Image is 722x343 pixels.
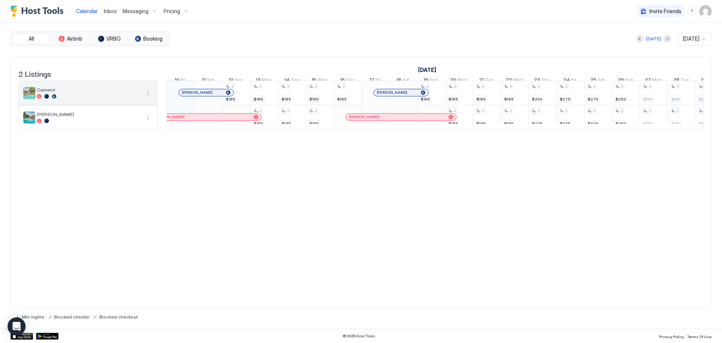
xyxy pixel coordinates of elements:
[284,77,290,85] span: 14
[643,97,652,102] span: $250
[652,77,662,85] span: Mon
[254,97,263,102] span: $185
[590,77,596,85] span: 25
[36,333,59,340] a: Google Play Store
[154,114,185,119] span: [PERSON_NAME]
[22,314,44,320] span: Min nights
[645,77,651,85] span: 27
[99,314,138,320] span: Blocked checkout
[52,34,89,44] button: Airbnb
[588,121,598,126] span: $325
[563,77,570,85] span: 24
[646,35,661,42] div: [DATE]
[235,77,243,85] span: Sun
[402,77,410,85] span: Sat
[207,77,214,85] span: Sat
[513,77,523,85] span: Wed
[673,77,680,85] span: 28
[259,84,261,89] span: 2
[421,97,430,102] span: $185
[621,84,623,89] span: 2
[12,34,50,44] button: All
[532,75,552,86] a: October 23, 2025
[144,88,153,98] button: More options
[482,84,484,89] span: 2
[227,75,245,86] a: October 12, 2025
[621,108,623,113] span: 2
[565,84,567,89] span: 2
[349,114,379,119] span: [PERSON_NAME]
[423,77,428,85] span: 19
[369,77,374,85] span: 17
[11,333,33,340] a: App Store
[11,32,169,46] div: tab-group
[18,68,51,79] span: 2 Listings
[532,97,543,102] span: $200
[23,111,35,123] div: listing image
[510,108,512,113] span: 2
[616,97,626,102] span: $250
[659,332,684,340] a: Privacy Policy
[315,84,317,89] span: 2
[180,77,186,85] span: Fri
[429,77,438,85] span: Sun
[671,97,680,102] span: $250
[699,5,711,17] div: User profile
[29,35,34,42] span: All
[645,34,662,43] button: [DATE]
[701,77,707,85] span: 29
[130,34,167,44] button: Booking
[254,75,273,86] a: October 13, 2025
[504,121,514,126] span: $185
[367,75,382,86] a: October 17, 2025
[571,77,576,85] span: Fri
[687,7,696,16] div: menu
[561,75,578,86] a: October 24, 2025
[282,97,291,102] span: $185
[534,77,540,85] span: 23
[449,121,458,126] span: $185
[291,77,299,85] span: Tue
[636,35,643,43] button: Previous month
[8,317,26,335] div: Open Intercom Messenger
[643,75,664,86] a: October 27, 2025
[123,8,149,15] span: Messaging
[593,84,595,89] span: 2
[143,35,162,42] span: Booking
[164,8,180,15] span: Pricing
[643,121,652,126] span: $250
[598,77,605,85] span: Sat
[537,108,540,113] span: 2
[504,75,525,86] a: October 22, 2025
[625,77,633,85] span: Sun
[256,77,261,85] span: 13
[23,87,35,99] div: listing image
[317,77,327,85] span: Wed
[144,88,153,98] div: menu
[485,77,493,85] span: Tue
[649,84,651,89] span: 2
[659,334,684,339] span: Privacy Policy
[11,6,67,17] a: Host Tools Logo
[699,121,708,126] span: $250
[479,77,484,85] span: 21
[37,111,141,117] span: [PERSON_NAME]
[200,75,216,86] a: October 11, 2025
[37,87,141,93] span: Camelot
[616,121,626,126] span: $250
[448,75,469,86] a: October 20, 2025
[91,34,128,44] button: VRBO
[343,334,375,338] span: © 2025 Host Tools
[226,97,235,102] span: $185
[315,108,317,113] span: 2
[593,108,595,113] span: 2
[174,77,179,85] span: 10
[504,97,514,102] span: $185
[309,75,329,86] a: October 15, 2025
[687,332,711,340] a: Terms Of Use
[672,75,691,86] a: October 28, 2025
[477,75,495,86] a: October 21, 2025
[476,97,486,102] span: $185
[377,90,407,95] span: [PERSON_NAME]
